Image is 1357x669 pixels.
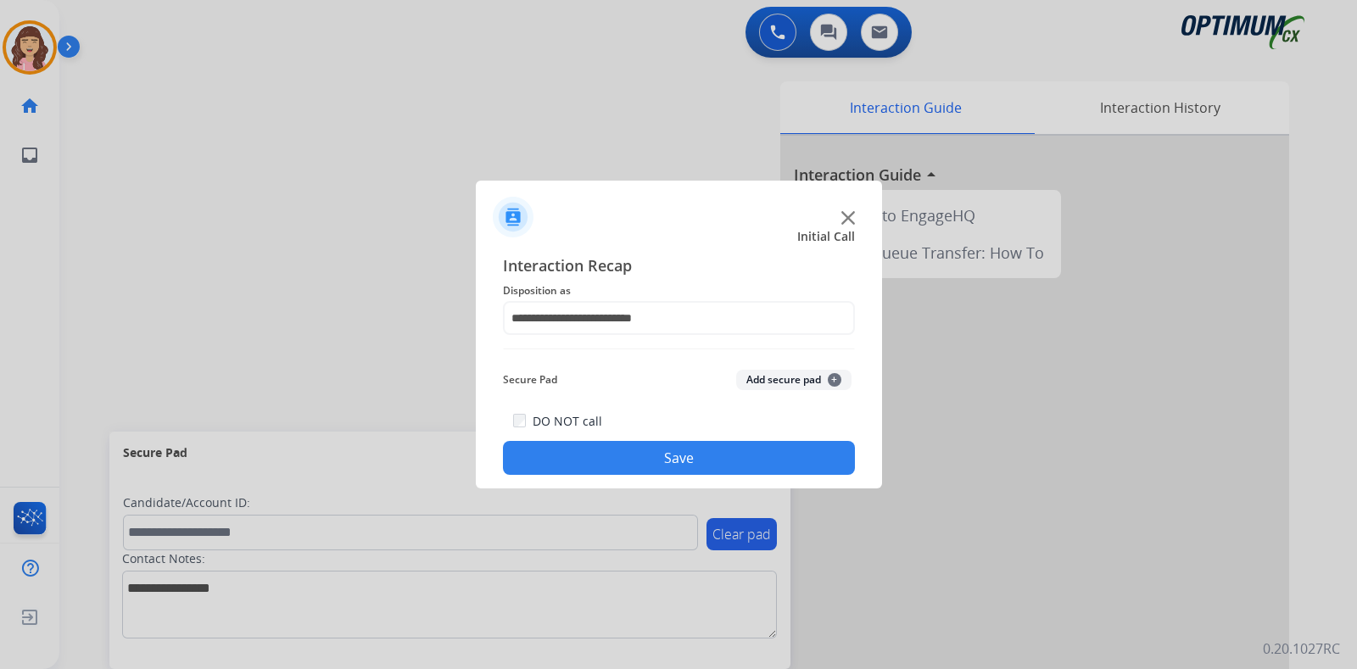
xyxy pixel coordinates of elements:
span: Disposition as [503,281,855,301]
span: Secure Pad [503,370,557,390]
span: + [828,373,841,387]
span: Initial Call [797,228,855,245]
label: DO NOT call [533,413,602,430]
img: contactIcon [493,197,533,237]
button: Save [503,441,855,475]
button: Add secure pad+ [736,370,852,390]
span: Interaction Recap [503,254,855,281]
p: 0.20.1027RC [1263,638,1340,659]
